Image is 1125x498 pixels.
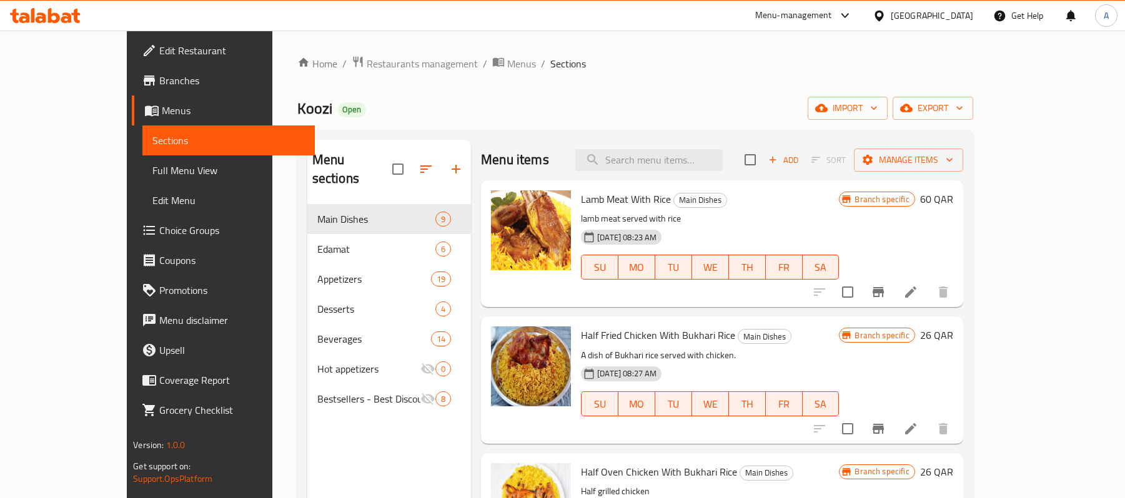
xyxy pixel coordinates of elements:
span: Branch specific [850,466,914,477]
button: TU [655,391,692,416]
button: Add section [441,154,471,184]
span: Branch specific [850,330,914,341]
span: 19 [432,273,450,285]
a: Coupons [132,245,315,275]
button: import [808,97,888,120]
span: Full Menu View [152,163,305,178]
span: Select to update [835,279,861,305]
a: Menu disclaimer [132,305,315,335]
span: 6 [436,243,450,255]
span: Branches [159,73,305,88]
div: items [435,242,451,256]
span: Restaurants management [367,56,478,71]
span: TU [660,395,687,413]
a: Edit Menu [142,185,315,215]
div: Desserts4 [307,294,472,324]
button: SA [803,255,840,280]
button: MO [618,391,655,416]
span: Main Dishes [317,212,435,227]
button: Branch-specific-item [863,414,893,444]
span: 0 [436,363,450,375]
div: Main Dishes [673,193,727,208]
span: Select section [737,147,763,173]
div: Beverages14 [307,324,472,354]
a: Support.OpsPlatform [133,471,212,487]
span: Sections [550,56,586,71]
a: Edit menu item [903,285,918,300]
span: Sections [152,133,305,148]
a: Menus [492,56,536,72]
div: items [435,361,451,376]
span: Main Dishes [738,330,791,344]
span: Hot appetizers [317,361,420,376]
span: Select section first [803,150,854,170]
button: delete [928,414,958,444]
img: Lamb Meat With Rice [491,190,571,270]
li: / [483,56,487,71]
a: Edit Restaurant [132,36,315,66]
span: Desserts [317,301,435,316]
a: Choice Groups [132,215,315,245]
button: FR [766,391,803,416]
a: Sections [142,125,315,155]
span: Get support on: [133,458,191,474]
div: Hot appetizers0 [307,354,472,384]
span: Menus [162,103,305,118]
button: TH [729,391,766,416]
span: SU [587,395,613,413]
a: Home [297,56,337,71]
a: Promotions [132,275,315,305]
button: WE [692,255,729,280]
span: Bestsellers - Best Discounts 30% Off On Selected Items [317,391,420,406]
a: Coverage Report [132,365,315,395]
span: SA [808,395,835,413]
span: Edit Menu [152,193,305,208]
span: Menus [507,56,536,71]
span: MO [623,258,650,276]
img: Half Fried Chicken With Bukhari Rice [491,326,571,406]
span: Branch specific [850,193,914,205]
button: Branch-specific-item [863,277,893,307]
span: FR [771,258,798,276]
div: Main Dishes9 [307,204,472,234]
div: Main Dishes [740,466,793,481]
li: / [541,56,545,71]
span: Add item [763,150,803,170]
span: Lamb Meat With Rice [581,190,671,208]
svg: Inactive section [420,391,435,406]
p: lamb meat served with rice [581,211,839,227]
div: items [431,331,451,346]
button: WE [692,391,729,416]
div: Open [337,102,366,117]
div: items [431,271,451,286]
span: Beverages [317,331,431,346]
button: delete [928,277,958,307]
nav: Menu sections [307,199,472,419]
button: export [893,97,973,120]
span: Menu disclaimer [159,313,305,328]
span: TH [734,258,761,276]
a: Upsell [132,335,315,365]
span: Appetizers [317,271,431,286]
button: TU [655,255,692,280]
a: Menus [132,95,315,125]
span: [DATE] 08:27 AM [592,368,662,379]
span: 9 [436,213,450,225]
nav: breadcrumb [297,56,973,72]
span: WE [697,258,724,276]
span: 8 [436,393,450,405]
button: FR [766,255,803,280]
button: MO [618,255,655,280]
a: Edit menu item [903,421,918,436]
span: Half Fried Chicken With Bukhari Rice [581,326,735,344]
span: MO [623,395,650,413]
span: 4 [436,303,450,315]
span: 14 [432,333,450,345]
div: Edamat6 [307,234,472,264]
span: Koozi [297,94,332,122]
a: Restaurants management [352,56,478,72]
